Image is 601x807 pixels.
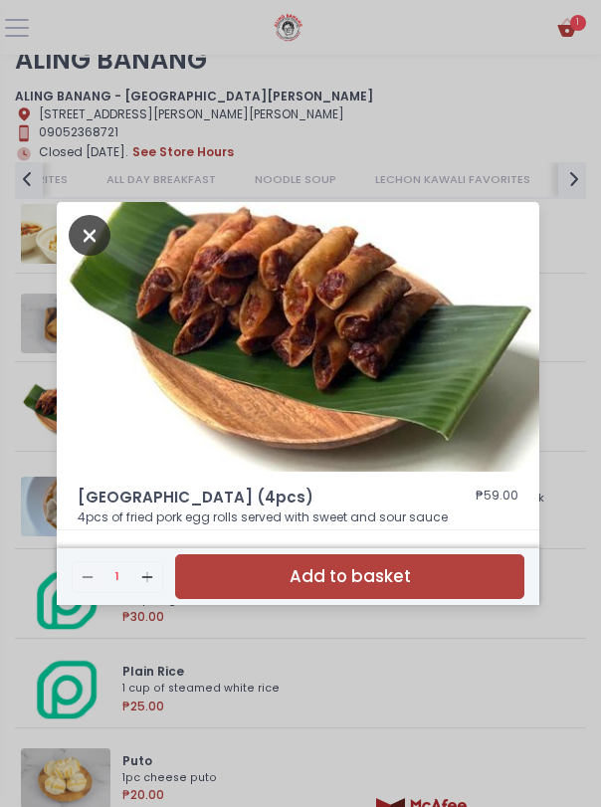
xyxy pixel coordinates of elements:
div: ₱59.00 [476,487,518,509]
button: Add to basket [175,554,524,599]
p: 4pcs of fried pork egg rolls served with sweet and sour sauce [78,508,518,526]
img: Shanghai (4pcs) [57,202,539,473]
span: [GEOGRAPHIC_DATA] (4pcs) [78,487,408,509]
button: Close [69,226,110,243]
